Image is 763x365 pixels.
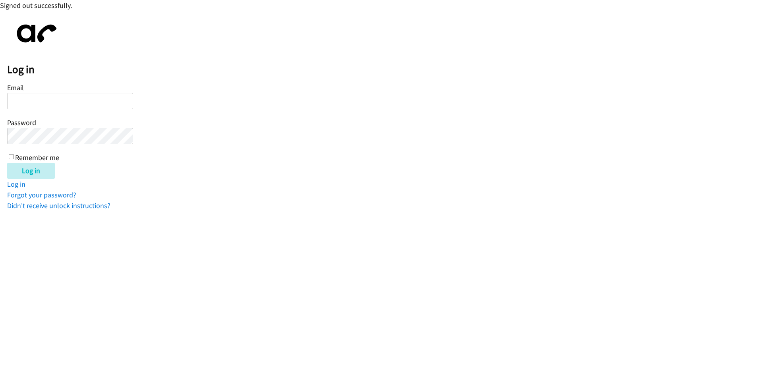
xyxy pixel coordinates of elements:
label: Password [7,118,36,127]
label: Remember me [15,153,59,162]
img: aphone-8a226864a2ddd6a5e75d1ebefc011f4aa8f32683c2d82f3fb0802fe031f96514.svg [7,18,63,49]
h2: Log in [7,63,763,76]
input: Log in [7,163,55,179]
label: Email [7,83,24,92]
a: Log in [7,180,25,189]
a: Didn't receive unlock instructions? [7,201,110,210]
a: Forgot your password? [7,190,76,199]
